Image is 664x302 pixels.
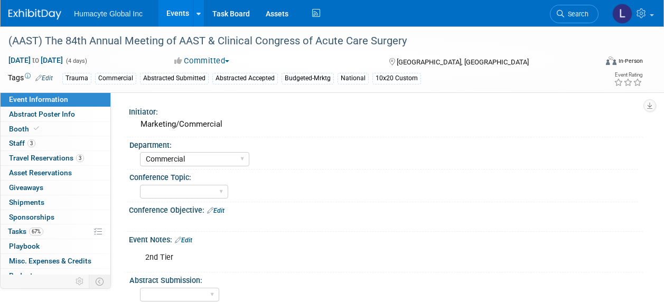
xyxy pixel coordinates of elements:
[9,95,68,103] span: Event Information
[1,239,110,253] a: Playbook
[65,58,87,64] span: (4 days)
[564,10,588,18] span: Search
[9,213,54,221] span: Sponsorships
[282,73,334,84] div: Budgeted-Mrktg
[31,56,41,64] span: to
[212,73,278,84] div: Abstracted Accepted
[129,232,643,246] div: Event Notes:
[129,104,643,117] div: Initiator:
[9,125,41,133] span: Booth
[95,73,136,84] div: Commercial
[1,122,110,136] a: Booth
[129,169,638,183] div: Conference Topic:
[372,73,421,84] div: 10x20 Custom
[618,57,643,65] div: In-Person
[35,74,53,82] a: Edit
[1,107,110,121] a: Abstract Poster Info
[8,227,43,235] span: Tasks
[1,136,110,150] a: Staff3
[9,242,40,250] span: Playbook
[62,73,91,84] div: Trauma
[5,32,588,51] div: (AAST) The 84th Annual Meeting of AAST & Clinical Congress of Acute Care Surgery
[9,110,75,118] span: Abstract Poster Info
[29,228,43,235] span: 67%
[129,272,638,286] div: Abstract Submission:
[27,139,35,147] span: 3
[34,126,39,131] i: Booth reservation complete
[1,269,110,283] a: Budget
[338,73,369,84] div: National
[1,92,110,107] a: Event Information
[8,72,53,84] td: Tags
[140,73,209,84] div: Abstracted Submitted
[1,166,110,180] a: Asset Reservations
[550,55,643,71] div: Event Format
[612,4,632,24] img: Linda Hamilton
[9,154,84,162] span: Travel Reservations
[171,55,233,67] button: Committed
[74,10,143,18] span: Humacyte Global Inc
[9,168,72,177] span: Asset Reservations
[1,151,110,165] a: Travel Reservations3
[207,207,225,214] a: Edit
[9,257,91,265] span: Misc. Expenses & Credits
[1,254,110,268] a: Misc. Expenses & Credits
[9,183,43,192] span: Giveaways
[9,271,33,280] span: Budget
[71,275,89,288] td: Personalize Event Tab Strip
[1,224,110,239] a: Tasks67%
[76,154,84,162] span: 3
[138,247,541,268] div: 2nd Tier
[9,139,35,147] span: Staff
[129,137,638,150] div: Department:
[1,210,110,224] a: Sponsorships
[9,198,44,206] span: Shipments
[614,72,642,78] div: Event Rating
[397,58,529,66] span: [GEOGRAPHIC_DATA], [GEOGRAPHIC_DATA]
[137,116,635,133] div: Marketing/Commercial
[8,55,63,65] span: [DATE] [DATE]
[606,56,616,65] img: Format-Inperson.png
[129,202,643,216] div: Conference Objective:
[1,195,110,210] a: Shipments
[8,9,61,20] img: ExhibitDay
[550,5,598,23] a: Search
[89,275,111,288] td: Toggle Event Tabs
[1,181,110,195] a: Giveaways
[175,237,192,244] a: Edit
